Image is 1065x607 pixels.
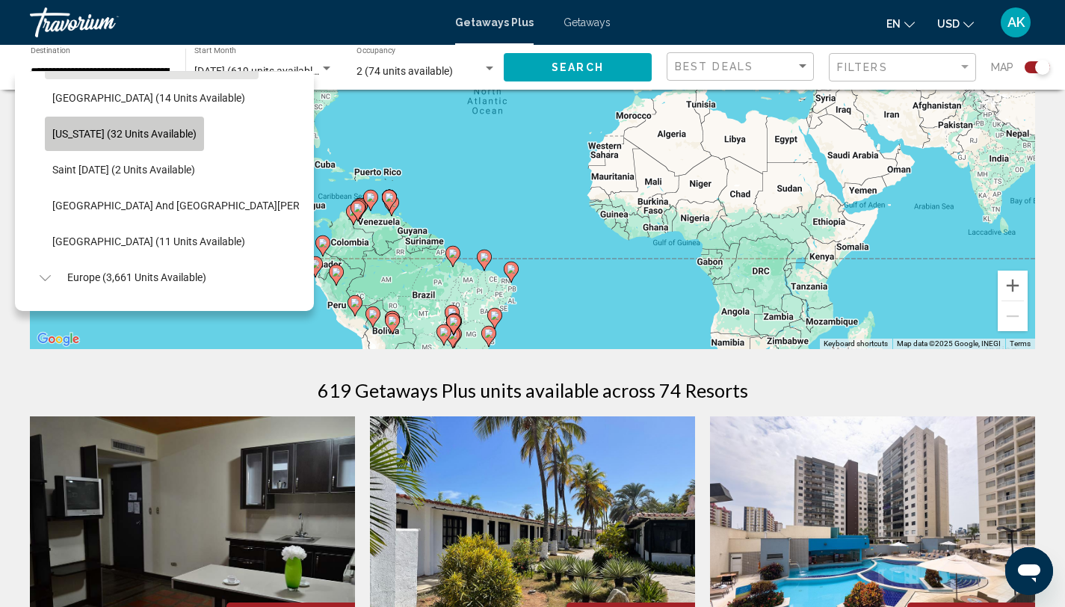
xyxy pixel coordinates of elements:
[998,271,1028,301] button: Zoom in
[34,330,83,349] img: Google
[829,52,976,83] button: Filter
[998,301,1028,331] button: Zoom out
[1010,339,1031,348] a: Terms
[824,339,888,349] button: Keyboard shortcuts
[52,128,197,140] span: [US_STATE] (32 units available)
[45,224,253,259] button: [GEOGRAPHIC_DATA] (11 units available)
[356,65,453,77] span: 2 (74 units available)
[52,235,245,247] span: [GEOGRAPHIC_DATA] (11 units available)
[996,7,1035,38] button: User Menu
[52,92,245,104] span: [GEOGRAPHIC_DATA] (14 units available)
[552,62,604,74] span: Search
[937,18,960,30] span: USD
[318,379,748,401] h1: 619 Getaways Plus units available across 74 Resorts
[45,188,463,223] button: [GEOGRAPHIC_DATA] and [GEOGRAPHIC_DATA][PERSON_NAME] (149 units available)
[675,61,753,73] span: Best Deals
[675,61,809,73] mat-select: Sort by
[1007,15,1025,30] span: AK
[937,13,974,34] button: Change currency
[34,330,83,349] a: Open this area in Google Maps (opens a new window)
[455,16,534,28] a: Getaways Plus
[30,7,440,37] a: Travorium
[30,262,60,292] button: Toggle Europe (3,661 units available)
[45,296,247,330] button: [GEOGRAPHIC_DATA] (7 units available)
[991,57,1013,78] span: Map
[67,271,206,283] span: Europe (3,661 units available)
[504,53,652,81] button: Search
[45,152,203,187] button: Saint [DATE] (2 units available)
[52,164,195,176] span: Saint [DATE] (2 units available)
[1005,547,1053,595] iframe: Button to launch messaging window
[45,117,204,151] button: [US_STATE] (32 units available)
[837,61,888,73] span: Filters
[886,13,915,34] button: Change language
[886,18,901,30] span: en
[564,16,611,28] a: Getaways
[60,260,214,295] button: Europe (3,661 units available)
[52,200,455,212] span: [GEOGRAPHIC_DATA] and [GEOGRAPHIC_DATA][PERSON_NAME] (149 units available)
[897,339,1001,348] span: Map data ©2025 Google, INEGI
[45,81,253,115] button: [GEOGRAPHIC_DATA] (14 units available)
